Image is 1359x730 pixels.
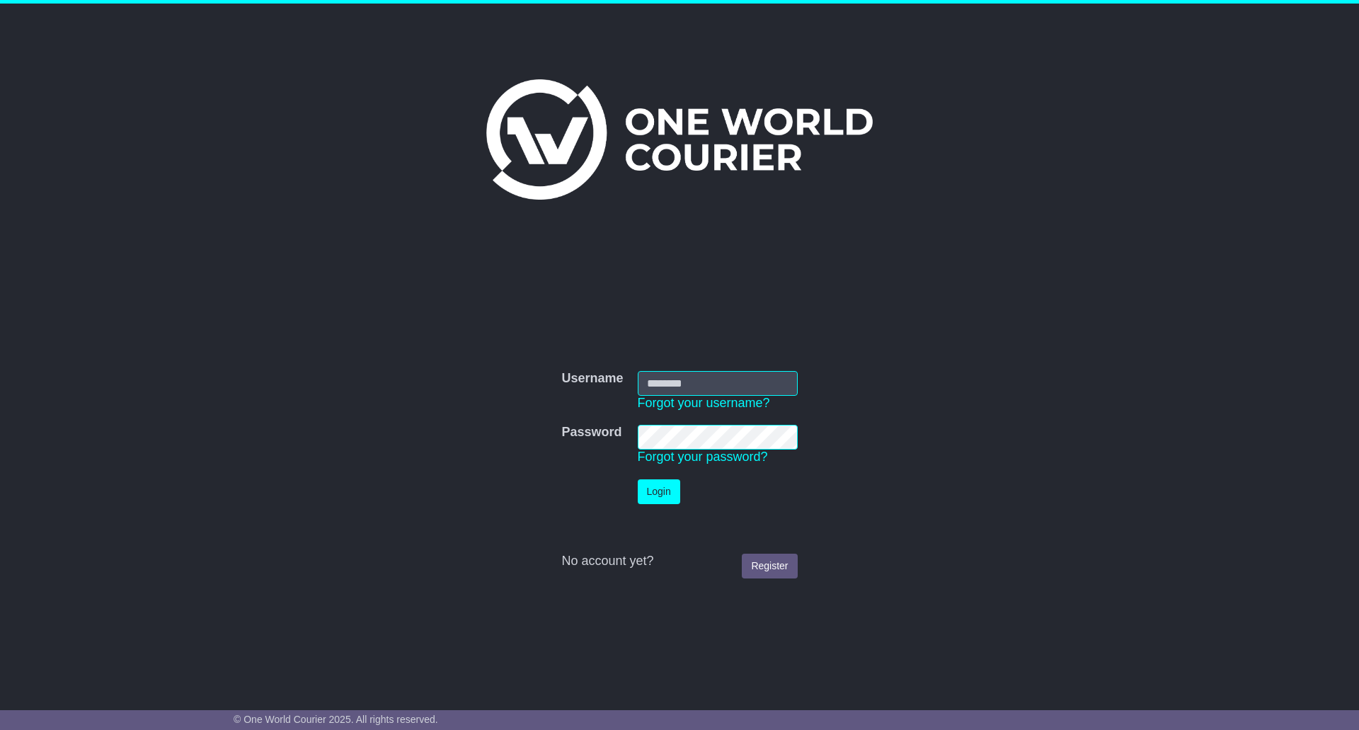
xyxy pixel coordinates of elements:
div: No account yet? [561,554,797,569]
button: Login [638,479,680,504]
label: Password [561,425,621,440]
img: One World [486,79,873,200]
a: Forgot your username? [638,396,770,410]
span: © One World Courier 2025. All rights reserved. [234,714,438,725]
a: Register [742,554,797,578]
label: Username [561,371,623,387]
a: Forgot your password? [638,450,768,464]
